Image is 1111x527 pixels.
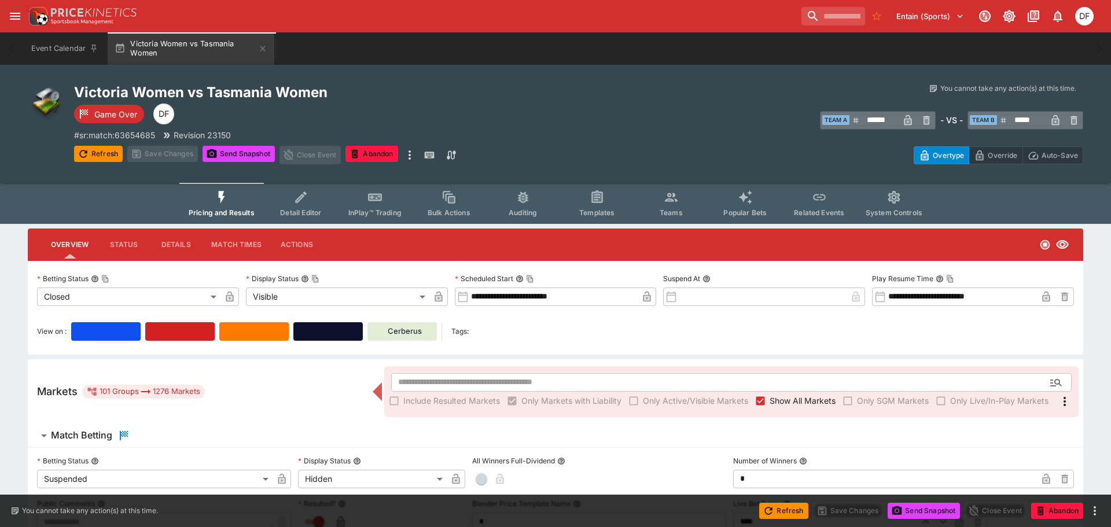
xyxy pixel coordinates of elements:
[51,429,112,441] h6: Match Betting
[866,208,922,217] span: System Controls
[914,146,969,164] button: Overtype
[353,457,361,465] button: Display Status
[974,6,995,27] button: Connected to PK
[950,395,1049,407] span: Only Live/In-Play Markets
[643,395,748,407] span: Only Active/Visible Markets
[101,275,109,283] button: Copy To Clipboard
[74,83,579,101] h2: Copy To Clipboard
[521,395,621,407] span: Only Markets with Liability
[189,208,255,217] span: Pricing and Results
[241,327,267,336] img: Neds
[663,274,700,283] p: Suspend At
[108,32,274,65] button: Victoria Women vs Tasmania Women
[91,457,99,465] button: Betting Status
[940,83,1076,94] p: You cannot take any action(s) at this time.
[1031,503,1083,519] button: Abandon
[759,503,808,519] button: Refresh
[403,146,417,164] button: more
[367,322,437,341] a: Cerberus
[150,231,202,259] button: Details
[24,32,105,65] button: Event Calendar
[87,385,200,399] div: 101 Groups 1276 Markets
[940,114,963,126] h6: - VS -
[246,274,299,283] p: Display Status
[51,19,113,24] img: Sportsbook Management
[74,146,123,162] button: Refresh
[1075,7,1094,25] div: David Foster
[98,231,150,259] button: Status
[348,208,402,217] span: InPlay™ Trading
[37,322,67,341] label: View on :
[74,129,155,141] p: Copy To Clipboard
[455,274,513,283] p: Scheduled Start
[428,208,470,217] span: Bulk Actions
[298,470,447,488] div: Hidden
[1047,6,1068,27] button: Notifications
[451,322,469,341] label: Tags:
[37,456,89,466] p: Betting Status
[37,470,273,488] div: Suspended
[1046,372,1066,393] button: Open
[280,208,321,217] span: Detail Editor
[246,288,429,306] div: Visible
[271,231,323,259] button: Actions
[28,83,65,120] img: cricket.png
[557,457,565,465] button: All Winners Full-Dividend
[1031,504,1083,515] span: Mark an event as closed and abandoned.
[203,146,275,162] button: Send Snapshot
[472,456,555,466] p: All Winners Full-Dividend
[1055,238,1069,252] svg: Visible
[37,385,78,398] h5: Markets
[933,149,964,161] p: Overtype
[28,424,1083,447] button: Match Betting
[770,395,836,407] span: Show All Markets
[969,146,1022,164] button: Override
[888,503,960,519] button: Send Snapshot
[22,506,158,516] p: You cannot take any action(s) at this time.
[733,456,797,466] p: Number of Winners
[298,456,351,466] p: Display Status
[345,146,398,162] button: Abandon
[660,208,683,217] span: Teams
[526,275,534,283] button: Copy To Clipboard
[867,7,886,25] button: No Bookmarks
[723,208,767,217] span: Popular Bets
[37,274,89,283] p: Betting Status
[1088,504,1102,518] button: more
[936,275,944,283] button: Play Resume TimeCopy To Clipboard
[914,146,1083,164] div: Start From
[345,148,398,159] span: Mark an event as closed and abandoned.
[872,274,933,283] p: Play Resume Time
[579,208,615,217] span: Templates
[970,115,997,125] span: Team B
[702,275,711,283] button: Suspend At
[37,288,220,306] div: Closed
[311,275,319,283] button: Copy To Clipboard
[794,208,844,217] span: Related Events
[1022,146,1083,164] button: Auto-Save
[822,115,849,125] span: Team A
[392,326,426,337] p: Cerberus
[1023,6,1044,27] button: Documentation
[999,6,1020,27] button: Toggle light/dark mode
[316,327,340,336] img: TabNZ
[94,108,137,120] p: Game Over
[51,8,137,17] img: PriceKinetics
[1042,149,1078,161] p: Auto-Save
[85,327,127,336] img: Betcha
[5,6,25,27] button: open drawer
[403,395,500,407] span: Include Resulted Markets
[202,231,271,259] button: Match Times
[42,231,98,259] button: Overview
[179,183,932,224] div: Event type filters
[25,5,49,28] img: PriceKinetics Logo
[857,395,929,407] span: Only SGM Markets
[378,327,388,336] img: Cerberus
[301,275,309,283] button: Display StatusCopy To Clipboard
[889,7,971,25] button: Select Tenant
[159,327,201,336] img: Ladbrokes
[1072,3,1097,29] button: David Foster
[1039,239,1051,250] svg: Closed
[153,104,174,124] div: David Foster
[91,275,99,283] button: Betting StatusCopy To Clipboard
